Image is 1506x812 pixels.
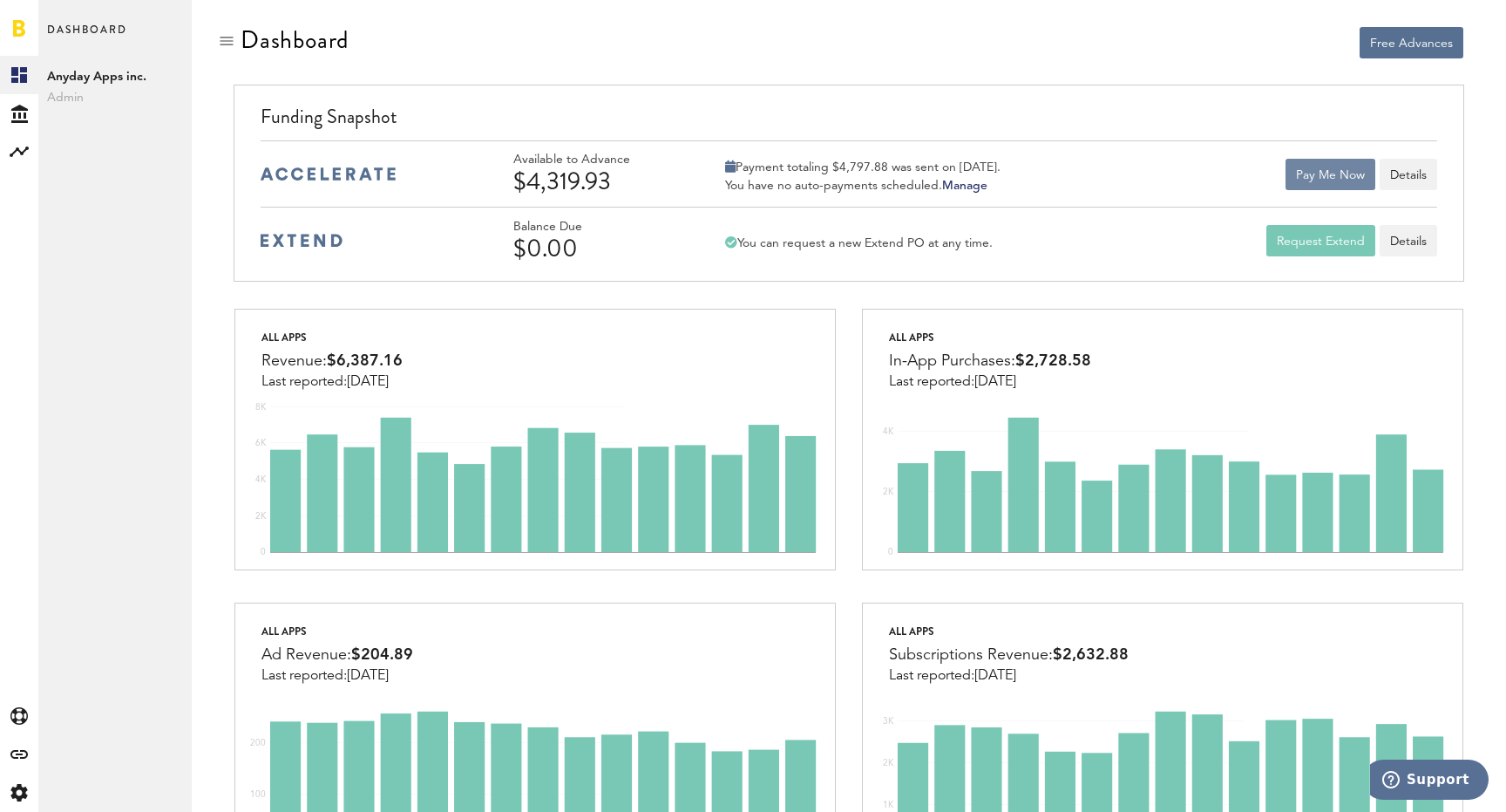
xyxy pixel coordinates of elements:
div: Balance Due [513,220,679,235]
button: Details [1380,159,1437,190]
div: $4,319.93 [513,167,679,195]
div: Revenue: [261,348,403,374]
span: Admin [47,87,183,108]
div: Ad Revenue: [261,642,413,668]
div: You have no auto-payments scheduled. [725,178,1001,194]
div: All apps [261,327,403,348]
div: Last reported: [261,374,403,390]
span: [DATE] [974,375,1016,389]
div: You can request a new Extend PO at any time. [725,235,993,251]
div: Last reported: [261,668,413,684]
button: Free Advances [1360,27,1463,58]
div: All apps [889,327,1091,348]
text: 1K [883,800,894,809]
span: Anyday Apps inc. [47,66,183,87]
div: $0.00 [513,235,679,263]
text: 6K [255,439,267,447]
div: Available to Advance [513,153,679,167]
span: $204.89 [351,647,413,663]
text: 3K [883,717,894,726]
iframe: Opens a widget where you can find more information [1370,760,1489,803]
div: Payment totaling $4,797.88 was sent on [DATE]. [725,160,1001,175]
img: accelerate-medium-blue-logo.svg [261,167,396,181]
button: Request Extend [1266,225,1375,256]
span: $2,728.58 [1015,353,1091,369]
span: [DATE] [974,669,1016,683]
text: 2K [883,758,894,767]
text: 4K [883,427,894,436]
text: 100 [250,789,266,798]
a: Details [1380,225,1437,256]
span: $2,632.88 [1053,647,1129,663]
a: Manage [942,180,987,192]
text: 2K [883,488,894,496]
div: Funding Snapshot [261,103,1436,140]
div: In-App Purchases: [889,348,1091,374]
div: Dashboard [241,26,349,54]
span: Dashboard [47,19,127,56]
text: 200 [250,738,266,747]
button: Pay Me Now [1286,159,1375,190]
text: 0 [261,548,266,556]
span: [DATE] [347,375,389,389]
text: 4K [255,475,267,484]
text: 8K [255,403,267,412]
span: [DATE] [347,669,389,683]
div: Last reported: [889,668,1129,684]
div: All apps [261,621,413,642]
div: Last reported: [889,374,1091,390]
img: extend-medium-blue-logo.svg [261,234,343,248]
div: Subscriptions Revenue: [889,642,1129,668]
text: 2K [255,512,267,521]
text: 0 [888,548,893,556]
span: $6,387.16 [327,353,403,369]
div: All apps [889,621,1129,642]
